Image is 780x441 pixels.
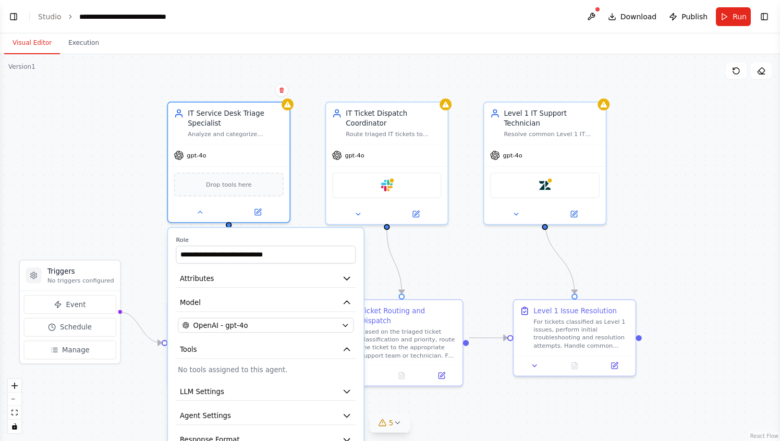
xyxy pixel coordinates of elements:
button: Execution [60,32,107,54]
button: toggle interactivity [8,420,21,433]
span: Attributes [180,273,214,283]
div: Based on the triaged ticket classification and priority, route the ticket to the appropriate supp... [361,328,457,360]
img: Zendesk [539,179,551,191]
button: Tools [176,340,356,359]
button: Publish [665,7,712,26]
div: TriggersNo triggers configuredEventScheduleManage [19,260,121,364]
div: Resolve common Level 1 IT issues including password resets, basic software problems, hardware con... [504,130,600,138]
g: Edge from 169fb1bc-0ebb-4780-8d6d-92de39c56fbf to 8cc386e3-5e0a-4d32-9c00-11d88c1dfcac [540,220,580,293]
button: Download [604,7,661,26]
span: Manage [62,345,90,355]
button: zoom out [8,393,21,406]
h3: Triggers [47,266,114,276]
button: No output available [554,360,595,372]
g: Edge from f6ace64b-906e-48c1-ae1a-10b1c1272aa3 to 34ab3080-cdbe-4b15-a630-a7d4e41ba00b [382,230,406,293]
button: Open in side panel [424,370,458,382]
span: gpt-4o [345,151,364,159]
span: Publish [681,11,708,22]
button: Agent Settings [176,407,356,425]
div: IT Ticket Dispatch Coordinator [346,108,442,128]
button: Run [716,7,751,26]
span: Run [733,11,747,22]
button: Event [24,295,116,314]
p: No tools assigned to this agent. [178,365,354,375]
span: gpt-4o [187,151,206,159]
g: Edge from 34ab3080-cdbe-4b15-a630-a7d4e41ba00b to 8cc386e3-5e0a-4d32-9c00-11d88c1dfcac [469,333,507,343]
p: No triggers configured [47,276,114,284]
button: Attributes [176,269,356,288]
button: Open in side panel [230,206,286,218]
div: Ticket Routing and Dispatch [361,306,457,326]
button: Open in side panel [598,360,631,372]
span: LLM Settings [180,386,224,396]
a: Studio [38,13,62,21]
div: IT Ticket Dispatch CoordinatorRoute triaged IT tickets to appropriate support teams and technicia... [325,102,449,225]
g: Edge from triggers to 39dd463c-88f7-4800-817f-34290503f297 [119,307,161,348]
div: Level 1 Issue ResolutionFor tickets classified as Level 1 issues, perform initial troubleshooting... [513,299,637,377]
span: OpenAI - gpt-4o [193,320,248,330]
nav: breadcrumb [38,11,194,22]
div: Level 1 IT Support Technician [504,108,600,128]
span: Download [620,11,657,22]
span: Schedule [60,322,92,332]
div: React Flow controls [8,379,21,433]
button: fit view [8,406,21,420]
div: IT Service Desk Triage SpecialistAnalyze and categorize incoming IT support tickets using ITIL be... [167,102,290,223]
div: Analyze and categorize incoming IT support tickets using ITIL best practices, determine priority ... [188,130,284,138]
span: Drop tools here [206,179,252,189]
span: gpt-4o [503,151,522,159]
button: Visual Editor [4,32,60,54]
label: Role [176,236,356,243]
img: Slack [381,179,393,191]
div: Level 1 Issue Resolution [533,306,617,316]
div: Route triaged IT tickets to appropriate support teams and technicians based on category, priority... [346,130,442,138]
button: Delete node [275,83,288,97]
button: Schedule [24,318,116,337]
span: Agent Settings [180,411,231,421]
div: IT Service Desk Triage Specialist [188,108,284,128]
button: Model [176,293,356,312]
span: Tools [180,345,197,354]
div: Ticket Routing and DispatchBased on the triaged ticket classification and priority, route the tic... [340,299,464,387]
button: Show right sidebar [757,9,772,24]
button: Show left sidebar [6,9,21,24]
span: Model [180,298,201,308]
button: zoom in [8,379,21,393]
div: Version 1 [8,63,35,71]
button: Manage [24,340,116,359]
div: Level 1 IT Support TechnicianResolve common Level 1 IT issues including password resets, basic so... [483,102,607,225]
span: 5 [389,418,394,428]
button: Open in side panel [546,208,602,220]
button: No output available [381,370,422,382]
button: Open in side panel [388,208,444,220]
div: For tickets classified as Level 1 issues, perform initial troubleshooting and resolution attempts... [533,318,629,350]
button: LLM Settings [176,383,356,401]
a: React Flow attribution [750,433,778,439]
button: 5 [370,413,410,433]
button: OpenAI - gpt-4o [178,318,354,333]
span: Event [66,300,86,310]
